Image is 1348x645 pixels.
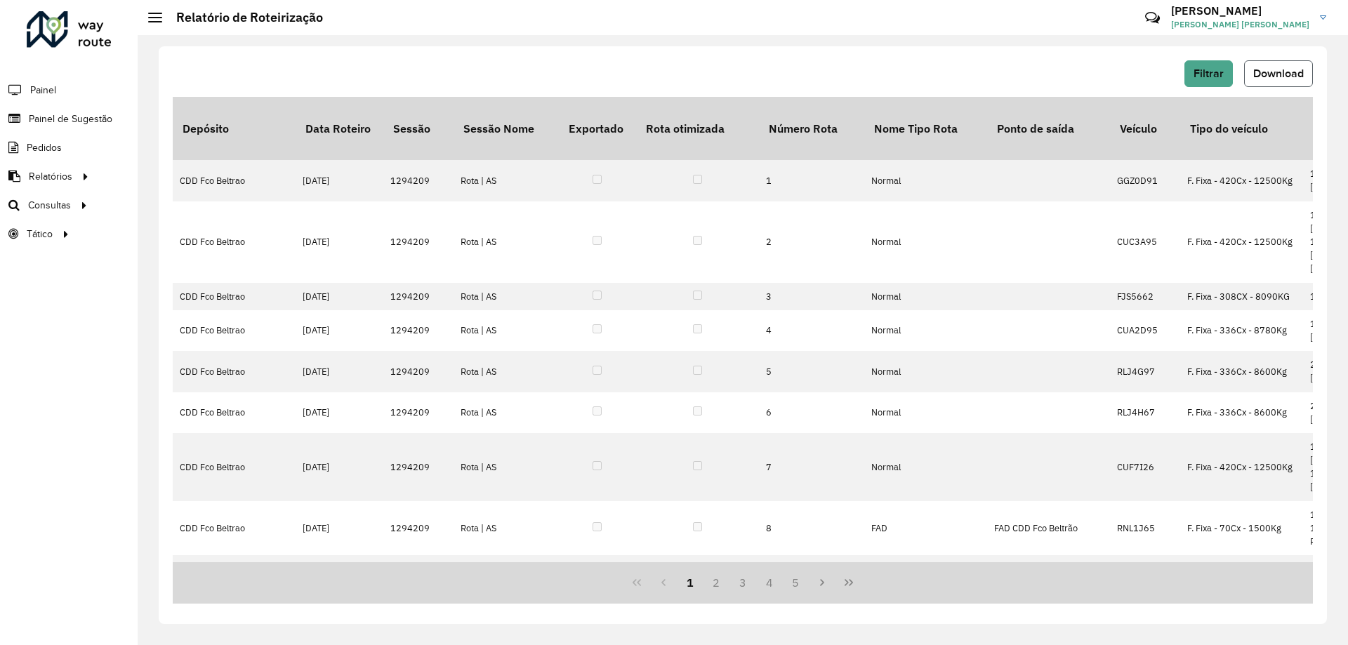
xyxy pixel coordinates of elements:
[173,97,296,160] th: Depósito
[296,160,383,201] td: [DATE]
[1110,201,1180,283] td: CUC3A95
[987,97,1110,160] th: Ponto de saída
[759,433,864,501] td: 7
[383,97,454,160] th: Sessão
[1110,433,1180,501] td: CUF7I26
[1180,392,1303,433] td: F. Fixa - 336Cx - 8600Kg
[1180,433,1303,501] td: F. Fixa - 420Cx - 12500Kg
[759,283,864,310] td: 3
[1253,67,1304,79] span: Download
[1110,97,1180,160] th: Veículo
[759,392,864,433] td: 6
[1180,351,1303,392] td: F. Fixa - 336Cx - 8600Kg
[864,555,987,610] td: Normal
[173,555,296,610] td: CDD Fco Beltrao
[383,160,454,201] td: 1294209
[1180,310,1303,351] td: F. Fixa - 336Cx - 8780Kg
[1110,283,1180,310] td: FJS5662
[1171,4,1309,18] h3: [PERSON_NAME]
[1184,60,1233,87] button: Filtrar
[296,501,383,556] td: [DATE]
[162,10,323,25] h2: Relatório de Roteirização
[454,201,559,283] td: Rota | AS
[559,97,636,160] th: Exportado
[1110,351,1180,392] td: RLJ4G97
[296,97,383,160] th: Data Roteiro
[636,97,759,160] th: Rota otimizada
[677,569,703,596] button: 1
[454,433,559,501] td: Rota | AS
[783,569,810,596] button: 5
[1180,283,1303,310] td: F. Fixa - 308CX - 8090KG
[729,569,756,596] button: 3
[703,569,729,596] button: 2
[383,392,454,433] td: 1294209
[383,351,454,392] td: 1294209
[296,310,383,351] td: [DATE]
[759,201,864,283] td: 2
[864,201,987,283] td: Normal
[29,112,112,126] span: Painel de Sugestão
[1180,555,1303,610] td: F. Fixa - 420CX - 12850KG
[454,160,559,201] td: Rota | AS
[383,433,454,501] td: 1294209
[173,433,296,501] td: CDD Fco Beltrao
[1244,60,1313,87] button: Download
[296,392,383,433] td: [DATE]
[835,569,862,596] button: Last Page
[173,160,296,201] td: CDD Fco Beltrao
[1110,160,1180,201] td: GGZ0D91
[296,351,383,392] td: [DATE]
[296,201,383,283] td: [DATE]
[759,555,864,610] td: 9
[454,392,559,433] td: Rota | AS
[30,83,56,98] span: Painel
[1110,501,1180,556] td: RNL1J65
[1110,555,1180,610] td: REC0001
[1180,501,1303,556] td: F. Fixa - 70Cx - 1500Kg
[759,97,864,160] th: Número Rota
[864,351,987,392] td: Normal
[383,555,454,610] td: 1294209
[1180,160,1303,201] td: F. Fixa - 420Cx - 12500Kg
[1110,310,1180,351] td: CUA2D95
[759,160,864,201] td: 1
[454,501,559,556] td: Rota | AS
[383,501,454,556] td: 1294209
[29,169,72,184] span: Relatórios
[987,501,1110,556] td: FAD CDD Fco Beltrão
[27,227,53,241] span: Tático
[296,433,383,501] td: [DATE]
[864,392,987,433] td: Normal
[809,569,835,596] button: Next Page
[1171,18,1309,31] span: [PERSON_NAME] [PERSON_NAME]
[759,310,864,351] td: 4
[756,569,783,596] button: 4
[173,501,296,556] td: CDD Fco Beltrao
[1137,3,1168,33] a: Contato Rápido
[1180,201,1303,283] td: F. Fixa - 420Cx - 12500Kg
[864,283,987,310] td: Normal
[864,501,987,556] td: FAD
[454,555,559,610] td: Rota | AS
[1194,67,1224,79] span: Filtrar
[173,201,296,283] td: CDD Fco Beltrao
[173,310,296,351] td: CDD Fco Beltrao
[1110,392,1180,433] td: RLJ4H67
[864,160,987,201] td: Normal
[864,97,987,160] th: Nome Tipo Rota
[759,351,864,392] td: 5
[864,310,987,351] td: Normal
[383,310,454,351] td: 1294209
[454,283,559,310] td: Rota | AS
[27,140,62,155] span: Pedidos
[454,351,559,392] td: Rota | AS
[864,433,987,501] td: Normal
[173,283,296,310] td: CDD Fco Beltrao
[1180,97,1303,160] th: Tipo do veículo
[454,310,559,351] td: Rota | AS
[28,198,71,213] span: Consultas
[173,351,296,392] td: CDD Fco Beltrao
[759,501,864,556] td: 8
[454,97,559,160] th: Sessão Nome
